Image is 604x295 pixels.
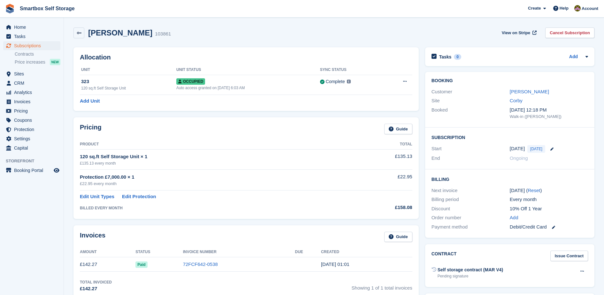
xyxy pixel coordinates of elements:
[510,155,528,161] span: Ongoing
[80,124,102,134] h2: Pricing
[14,106,52,115] span: Pricing
[3,125,60,134] a: menu
[14,41,52,50] span: Subscriptions
[183,247,295,257] th: Invoice Number
[81,85,176,91] div: 120 sq.ft Self Storage Unit
[176,78,205,85] span: Occupied
[80,97,100,105] a: Add Unit
[14,134,52,143] span: Settings
[527,145,545,153] span: [DATE]
[432,196,510,203] div: Billing period
[384,124,412,134] a: Guide
[3,116,60,125] a: menu
[14,144,52,152] span: Capital
[14,125,52,134] span: Protection
[122,193,156,200] a: Edit Protection
[53,167,60,174] a: Preview store
[351,204,412,211] div: £158.08
[14,32,52,41] span: Tasks
[432,214,510,221] div: Order number
[510,187,588,194] div: [DATE] ( )
[14,69,52,78] span: Sites
[454,54,461,60] div: 0
[3,88,60,97] a: menu
[14,116,52,125] span: Coupons
[80,193,114,200] a: Edit Unit Types
[510,106,588,114] div: [DATE] 12:18 PM
[3,106,60,115] a: menu
[3,134,60,143] a: menu
[3,166,60,175] a: menu
[17,3,77,14] a: Smartbox Self Storage
[155,30,171,38] div: 103861
[80,65,176,75] th: Unit
[502,30,530,36] span: View on Stripe
[5,4,15,13] img: stora-icon-8386f47178a22dfd0bd8f6a31ec36ba5ce8667c1dd55bd0f319d3a0aa187defe.svg
[3,69,60,78] a: menu
[510,98,523,103] a: Corby
[321,247,412,257] th: Created
[432,134,588,140] h2: Subscription
[510,205,588,213] div: 10% Off 1 Year
[6,158,64,164] span: Storefront
[80,279,112,285] div: Total Invoiced
[80,247,135,257] th: Amount
[432,145,510,153] div: Start
[15,58,60,66] a: Price increases NEW
[432,78,588,83] h2: Booking
[3,97,60,106] a: menu
[135,247,183,257] th: Status
[582,5,598,12] span: Account
[50,59,60,65] div: NEW
[183,261,218,267] a: 72FCF642-0538
[15,59,45,65] span: Price increases
[14,79,52,88] span: CRM
[81,78,176,85] div: 323
[80,160,351,166] div: £135.13 every month
[384,232,412,242] a: Guide
[550,251,588,261] a: Issue Contract
[574,5,581,12] img: Kayleigh Devlin
[80,54,412,61] h2: Allocation
[510,196,588,203] div: Every month
[326,78,345,85] div: Complete
[3,79,60,88] a: menu
[351,149,412,169] td: £135.13
[320,65,384,75] th: Sync Status
[432,88,510,96] div: Customer
[432,251,457,261] h2: Contract
[510,113,588,120] div: Walk-in ([PERSON_NAME])
[510,223,588,231] div: Debit/Credit Card
[14,97,52,106] span: Invoices
[510,145,525,152] time: 2025-09-01 00:00:00 UTC
[528,5,541,12] span: Create
[14,88,52,97] span: Analytics
[80,257,135,272] td: £142.27
[438,273,503,279] div: Pending signature
[135,261,147,268] span: Paid
[80,285,112,292] div: £142.27
[569,53,578,61] a: Add
[545,27,594,38] a: Cancel Subscription
[80,174,351,181] div: Protection £7,000.00 × 1
[80,181,351,187] div: £22.95 every month
[80,205,351,211] div: BILLED EVERY MONTH
[432,187,510,194] div: Next invoice
[3,23,60,32] a: menu
[15,51,60,57] a: Contracts
[80,153,351,160] div: 120 sq.ft Self Storage Unit × 1
[439,54,452,60] h2: Tasks
[351,139,412,150] th: Total
[499,27,538,38] a: View on Stripe
[560,5,569,12] span: Help
[528,188,540,193] a: Reset
[295,247,321,257] th: Due
[432,97,510,105] div: Site
[176,85,320,91] div: Auto access granted on [DATE] 6:03 AM
[432,205,510,213] div: Discount
[432,176,588,182] h2: Billing
[3,41,60,50] a: menu
[432,223,510,231] div: Payment method
[3,144,60,152] a: menu
[351,170,412,190] td: £22.95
